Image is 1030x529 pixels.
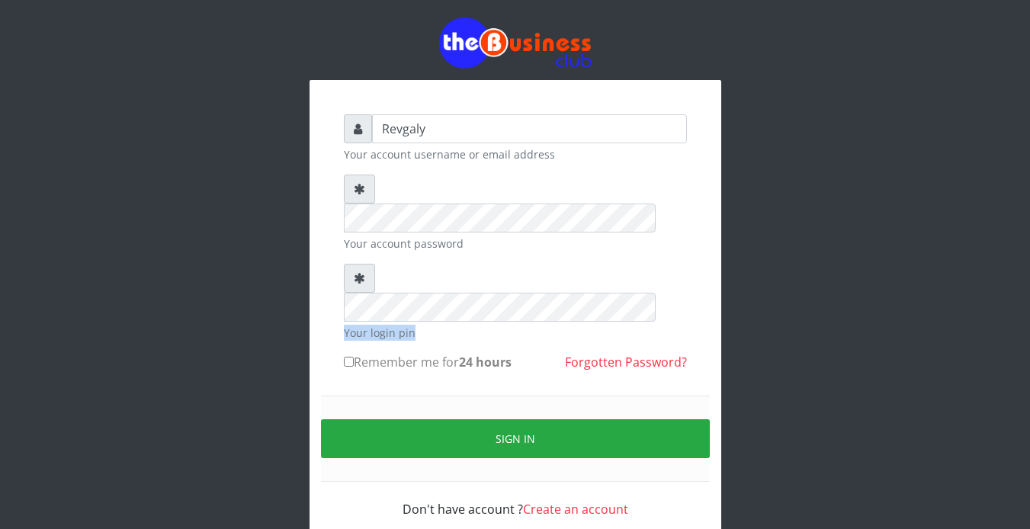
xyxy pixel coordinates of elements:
input: Username or email address [372,114,687,143]
b: 24 hours [459,354,512,370]
a: Create an account [523,501,628,518]
button: Sign in [321,419,710,458]
small: Your account username or email address [344,146,687,162]
a: Forgotten Password? [565,354,687,370]
label: Remember me for [344,353,512,371]
small: Your login pin [344,325,687,341]
input: Remember me for24 hours [344,357,354,367]
div: Don't have account ? [344,482,687,518]
small: Your account password [344,236,687,252]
